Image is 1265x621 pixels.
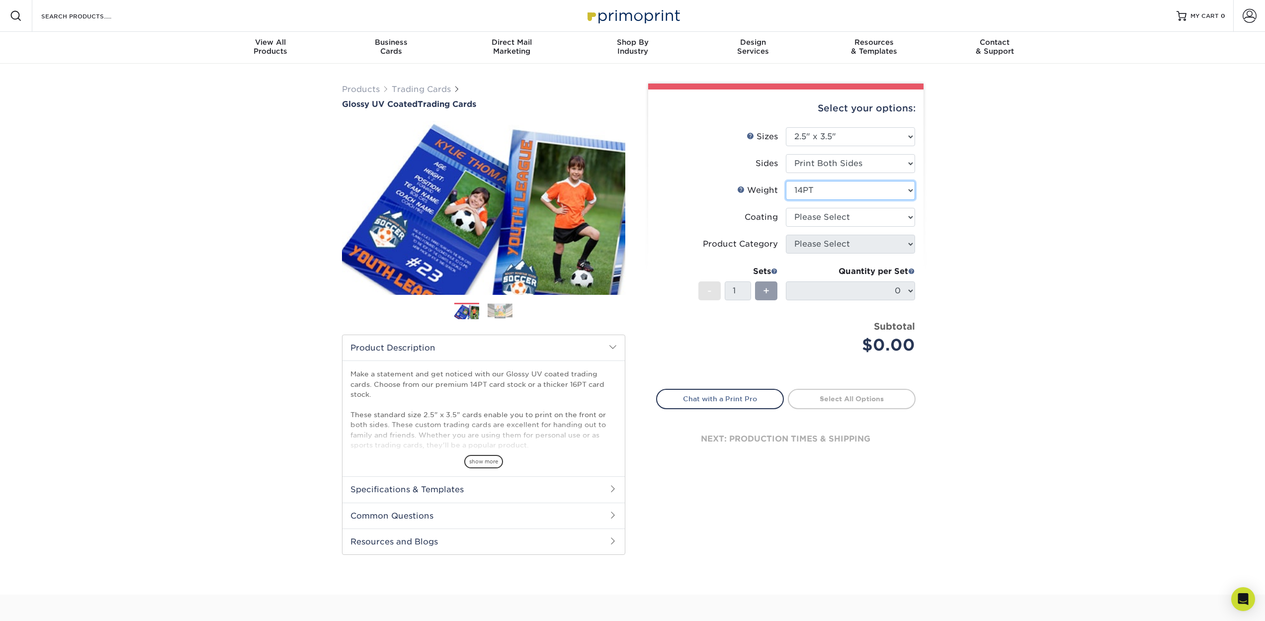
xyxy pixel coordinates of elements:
[342,335,625,360] h2: Product Description
[331,38,451,56] div: Cards
[583,5,682,26] img: Primoprint
[786,266,915,277] div: Quantity per Set
[814,38,934,47] span: Resources
[693,32,814,64] a: DesignServices
[2,591,84,618] iframe: Google Customer Reviews
[703,238,778,250] div: Product Category
[756,158,778,170] div: Sides
[934,38,1055,56] div: & Support
[874,321,915,332] strong: Subtotal
[698,266,778,277] div: Sets
[693,38,814,47] span: Design
[814,32,934,64] a: Resources& Templates
[934,32,1055,64] a: Contact& Support
[451,38,572,56] div: Marketing
[331,32,451,64] a: BusinessCards
[788,389,916,409] a: Select All Options
[40,10,137,22] input: SEARCH PRODUCTS.....
[814,38,934,56] div: & Templates
[745,211,778,223] div: Coating
[488,303,512,319] img: Trading Cards 02
[210,38,331,56] div: Products
[342,85,380,94] a: Products
[572,38,693,47] span: Shop By
[793,333,915,357] div: $0.00
[392,85,451,94] a: Trading Cards
[342,99,418,109] span: Glossy UV Coated
[210,32,331,64] a: View AllProducts
[350,369,617,491] p: Make a statement and get noticed with our Glossy UV coated trading cards. Choose from our premium...
[210,38,331,47] span: View All
[342,99,625,109] h1: Trading Cards
[342,529,625,554] h2: Resources and Blogs
[1231,587,1255,611] div: Open Intercom Messenger
[342,503,625,529] h2: Common Questions
[763,283,769,298] span: +
[572,32,693,64] a: Shop ByIndustry
[454,303,479,321] img: Trading Cards 01
[451,32,572,64] a: Direct MailMarketing
[656,409,916,469] div: next: production times & shipping
[572,38,693,56] div: Industry
[1221,12,1225,19] span: 0
[707,283,712,298] span: -
[656,389,784,409] a: Chat with a Print Pro
[693,38,814,56] div: Services
[342,99,625,109] a: Glossy UV CoatedTrading Cards
[464,455,503,468] span: show more
[1190,12,1219,20] span: MY CART
[451,38,572,47] span: Direct Mail
[737,184,778,196] div: Weight
[342,476,625,502] h2: Specifications & Templates
[747,131,778,143] div: Sizes
[331,38,451,47] span: Business
[342,110,625,306] img: Glossy UV Coated 01
[934,38,1055,47] span: Contact
[656,89,916,127] div: Select your options:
